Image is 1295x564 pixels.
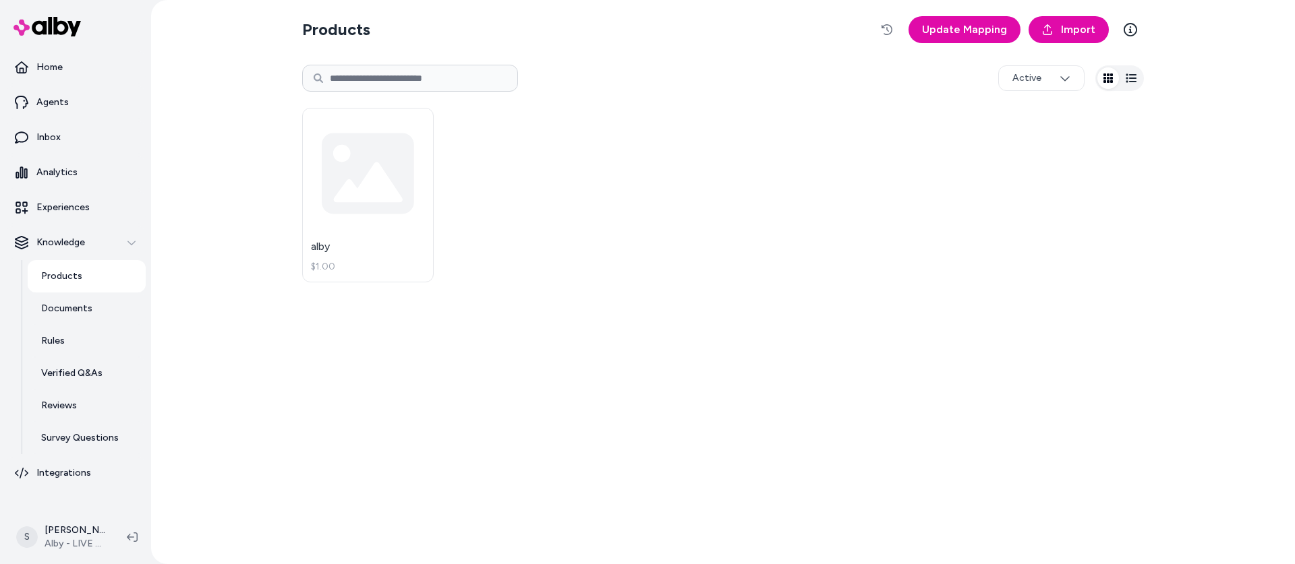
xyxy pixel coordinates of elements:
a: Rules [28,325,146,357]
p: Experiences [36,201,90,214]
a: alby$1.00 [302,108,434,282]
a: Import [1029,16,1109,43]
p: Verified Q&As [41,367,103,380]
p: Inbox [36,131,61,144]
button: S[PERSON_NAME]Alby - LIVE on [DOMAIN_NAME] [8,515,116,559]
a: Analytics [5,156,146,189]
a: Survey Questions [28,422,146,454]
a: Home [5,51,146,84]
button: Knowledge [5,226,146,259]
p: Home [36,61,63,74]
a: Reviews [28,389,146,422]
p: Integrations [36,466,91,480]
p: Analytics [36,166,78,179]
p: Rules [41,334,65,348]
a: Documents [28,292,146,325]
button: Active [998,65,1085,91]
img: alby Logo [13,17,81,36]
a: Products [28,260,146,292]
span: S [16,526,38,548]
a: Integrations [5,457,146,489]
h2: Products [302,19,370,40]
p: Survey Questions [41,431,119,445]
p: [PERSON_NAME] [45,524,105,537]
a: Verified Q&As [28,357,146,389]
p: Reviews [41,399,77,412]
p: Knowledge [36,236,85,249]
span: Import [1061,22,1095,38]
a: Agents [5,86,146,119]
p: Documents [41,302,92,315]
a: Update Mapping [909,16,1020,43]
a: Experiences [5,191,146,224]
a: Inbox [5,121,146,154]
span: Alby - LIVE on [DOMAIN_NAME] [45,537,105,551]
p: Products [41,270,82,283]
span: Update Mapping [922,22,1007,38]
p: Agents [36,96,69,109]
